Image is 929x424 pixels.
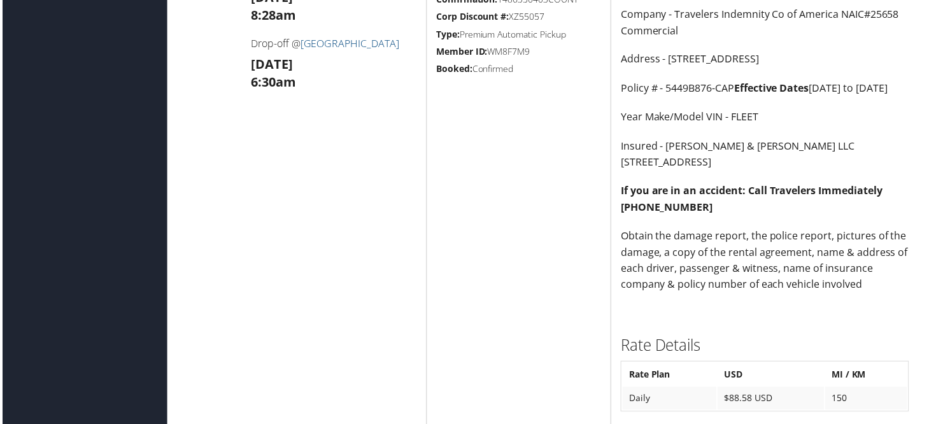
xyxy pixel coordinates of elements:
strong: [DATE] [250,56,292,73]
p: Address - [STREET_ADDRESS] [621,52,911,68]
h5: WM8F7M9 [436,46,602,59]
th: MI / KM [827,365,909,388]
h5: Premium Automatic Pickup [436,28,602,41]
strong: Booked: [436,63,472,75]
p: Obtain the damage report, the police report, pictures of the damage, a copy of the rental agreeme... [621,229,911,294]
strong: Effective Dates [735,81,811,95]
h5: Confirmed [436,63,602,76]
h5: XZ55057 [436,10,602,23]
strong: 8:28am [250,6,295,24]
p: Company - Travelers Indemnity Co of America NAIC#25658 Commercial [621,6,911,39]
strong: If you are in an accident: Call Travelers Immediately [PHONE_NUMBER] [621,185,884,215]
td: 150 [827,389,909,412]
th: Rate Plan [623,365,718,388]
p: Policy # - 5449B876-CAP [DATE] to [DATE] [621,81,911,97]
strong: Member ID: [436,46,488,58]
td: Daily [623,389,718,412]
a: [GEOGRAPHIC_DATA] [299,37,399,51]
h4: Drop-off @ [250,37,416,51]
strong: 6:30am [250,74,295,91]
strong: Type: [436,28,460,40]
p: Year Make/Model VIN - FLEET [621,110,911,126]
h2: Rate Details [621,336,911,358]
strong: Corp Discount #: [436,10,509,22]
td: $88.58 USD [719,389,825,412]
th: USD [719,365,825,388]
p: Insured - [PERSON_NAME] & [PERSON_NAME] LLC [STREET_ADDRESS] [621,139,911,171]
